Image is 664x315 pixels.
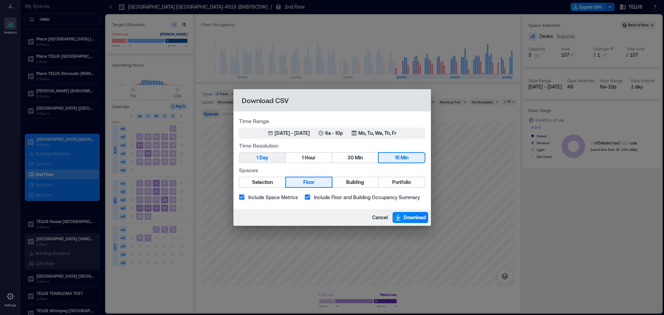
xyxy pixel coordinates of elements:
[275,130,310,137] div: [DATE] - [DATE]
[348,154,354,162] span: 30
[392,178,411,187] span: Portfolio
[286,153,332,163] button: 1 Hour
[325,130,343,137] p: 6a - 10p
[332,177,378,187] button: Building
[257,154,258,162] span: 1
[332,153,378,163] button: 30 Min
[346,178,364,187] span: Building
[286,177,332,187] button: Floor
[379,153,424,163] button: 15 Min
[358,130,396,137] p: Mo, Tu, We, Th, Fr
[239,141,425,149] label: Time Resolution
[305,154,315,162] span: Hour
[370,212,390,223] button: Cancel
[395,154,399,162] span: 15
[404,214,426,221] span: Download
[314,194,420,201] span: Include Floor and Building Occupancy Summary
[302,154,304,162] span: 1
[303,178,314,187] span: Floor
[355,154,363,162] span: Min
[239,117,425,125] label: Time Range
[400,154,408,162] span: Min
[239,166,425,174] label: Spaces
[259,154,268,162] span: Day
[379,177,424,187] button: Portfolio
[248,194,298,201] span: Include Space Metrics
[240,153,285,163] button: 1 Day
[252,178,273,187] span: Selection
[372,214,388,221] span: Cancel
[233,89,431,111] h2: Download CSV
[239,128,425,139] button: [DATE] - [DATE]6a - 10pMo, Tu, We, Th, Fr
[240,177,285,187] button: Selection
[393,212,428,223] button: Download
